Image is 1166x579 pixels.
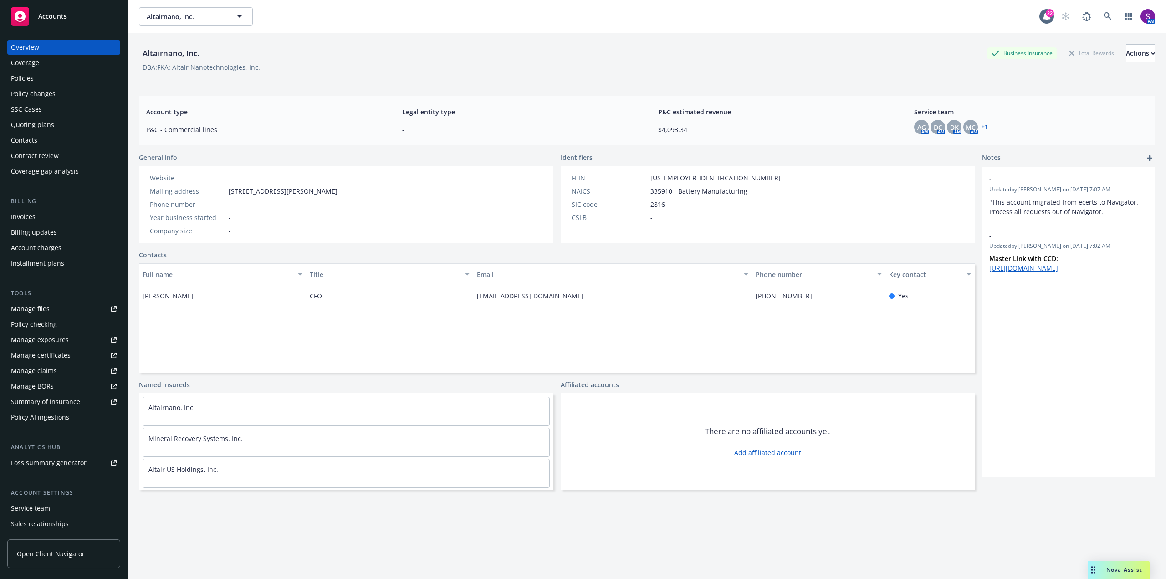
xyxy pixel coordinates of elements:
div: CSLB [572,213,647,222]
div: Key contact [889,270,961,279]
button: Altairnano, Inc. [139,7,253,26]
a: Installment plans [7,256,120,271]
div: Policy changes [11,87,56,101]
div: FEIN [572,173,647,183]
span: - [989,174,1124,184]
div: Manage certificates [11,348,71,363]
button: Nova Assist [1088,561,1150,579]
span: Identifiers [561,153,593,162]
div: Invoices [11,210,36,224]
div: Analytics hub [7,443,120,452]
span: CFO [310,291,322,301]
a: Report a Bug [1078,7,1096,26]
span: Updated by [PERSON_NAME] on [DATE] 7:07 AM [989,185,1148,194]
div: Installment plans [11,256,64,271]
a: Quoting plans [7,118,120,132]
div: Policies [11,71,34,86]
div: Loss summary generator [11,456,87,470]
span: - [229,200,231,209]
div: Policy AI ingestions [11,410,69,425]
div: Contacts [11,133,37,148]
div: Contract review [11,149,59,163]
div: Drag to move [1088,561,1099,579]
a: Summary of insurance [7,395,120,409]
div: Tools [7,289,120,298]
span: $4,093.34 [658,125,892,134]
span: - [402,125,636,134]
div: Year business started [150,213,225,222]
a: Switch app [1120,7,1138,26]
span: - [989,231,1124,241]
span: There are no affiliated accounts yet [705,426,830,437]
div: Email [477,270,738,279]
a: Contract review [7,149,120,163]
a: +1 [982,124,988,130]
div: DBA: FKA: Altair Nanotechnologies, Inc. [143,62,260,72]
span: - [650,213,653,222]
div: Phone number [150,200,225,209]
div: Actions [1126,45,1155,62]
a: Mineral Recovery Systems, Inc. [148,434,243,443]
div: Website [150,173,225,183]
div: Coverage [11,56,39,70]
a: - [229,174,231,182]
span: Manage exposures [7,333,120,347]
div: Policy checking [11,317,57,332]
div: Account charges [11,241,61,255]
div: SSC Cases [11,102,42,117]
a: Policies [7,71,120,86]
a: Invoices [7,210,120,224]
span: - [229,213,231,222]
a: Loss summary generator [7,456,120,470]
span: P&C estimated revenue [658,107,892,117]
button: Key contact [885,263,975,285]
button: Actions [1126,44,1155,62]
div: Billing updates [11,225,57,240]
span: General info [139,153,177,162]
a: Coverage [7,56,120,70]
a: [URL][DOMAIN_NAME] [989,264,1058,272]
button: Phone number [752,263,886,285]
span: AG [917,123,926,132]
div: Phone number [756,270,872,279]
span: Nova Assist [1106,566,1142,574]
a: Coverage gap analysis [7,164,120,179]
div: Title [310,270,460,279]
span: [PERSON_NAME] [143,291,194,301]
a: Add affiliated account [734,448,801,457]
a: Account charges [7,241,120,255]
a: Billing updates [7,225,120,240]
a: Affiliated accounts [561,380,619,389]
a: Contacts [7,133,120,148]
span: Account type [146,107,380,117]
span: DC [934,123,942,132]
a: Sales relationships [7,517,120,531]
span: [US_EMPLOYER_IDENTIFICATION_NUMBER] [650,173,781,183]
button: Full name [139,263,306,285]
button: Title [306,263,473,285]
div: Total Rewards [1064,47,1119,59]
a: Named insureds [139,380,190,389]
a: Start snowing [1057,7,1075,26]
div: Company size [150,226,225,236]
span: Legal entity type [402,107,636,117]
img: photo [1140,9,1155,24]
a: [PHONE_NUMBER] [756,292,819,300]
div: Account settings [7,488,120,497]
div: -Updatedby [PERSON_NAME] on [DATE] 7:02 AMMaster Link with CCD: [URL][DOMAIN_NAME] [982,224,1155,280]
div: Coverage gap analysis [11,164,79,179]
span: - [229,226,231,236]
span: MC [966,123,976,132]
span: Notes [982,153,1001,164]
div: Service team [11,501,50,516]
span: [STREET_ADDRESS][PERSON_NAME] [229,186,338,196]
a: Accounts [7,4,120,29]
div: SIC code [572,200,647,209]
span: Accounts [38,13,67,20]
div: Manage claims [11,364,57,378]
span: P&C - Commercial lines [146,125,380,134]
span: Service team [914,107,1148,117]
div: Full name [143,270,292,279]
span: Altairnano, Inc. [147,12,225,21]
span: Updated by [PERSON_NAME] on [DATE] 7:02 AM [989,242,1148,250]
